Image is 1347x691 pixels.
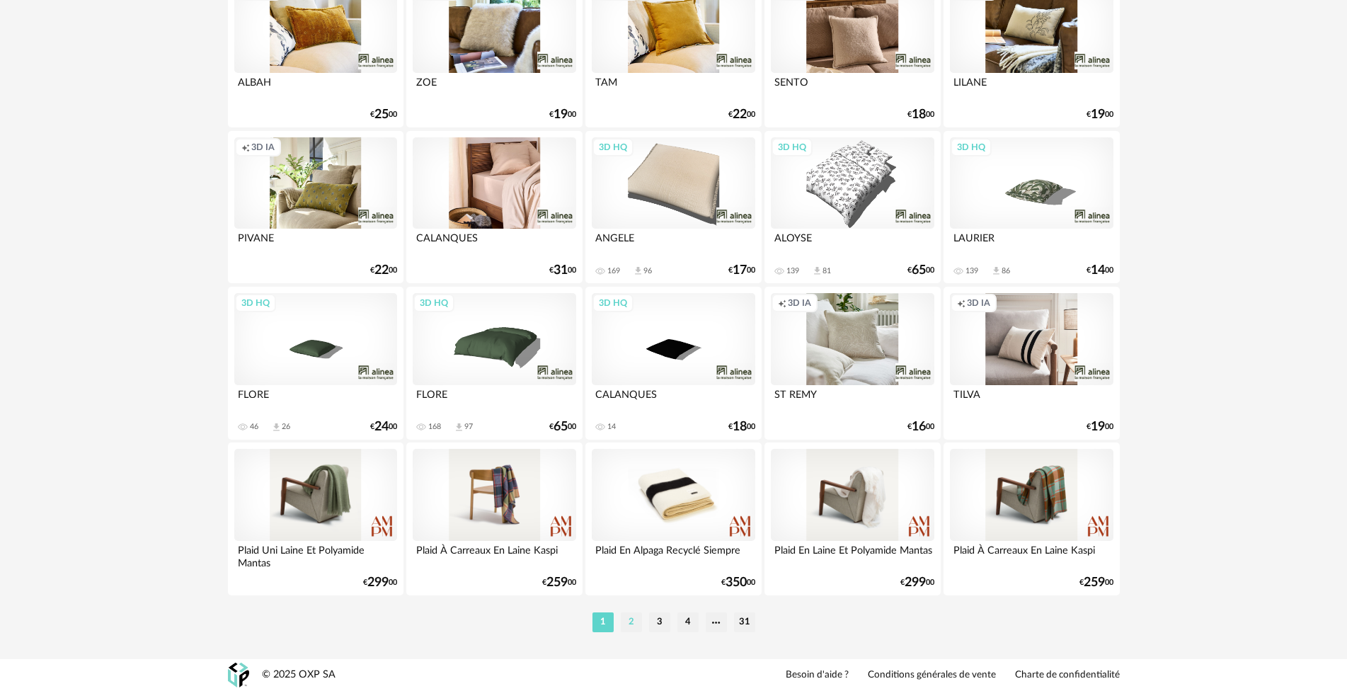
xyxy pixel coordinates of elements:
li: 2 [621,612,642,632]
a: Plaid À Carreaux En Laine Kaspi €25900 [406,442,582,595]
a: 3D HQ CALANQUES 14 €1800 [585,287,761,440]
span: 25 [374,110,389,120]
div: ALOYSE [771,229,934,257]
div: 97 [464,422,473,432]
div: 26 [282,422,290,432]
div: ANGELE [592,229,755,257]
div: Plaid En Laine Et Polyamide Mantas [771,541,934,569]
div: 3D HQ [592,294,634,312]
span: 24 [374,422,389,432]
a: Besoin d'aide ? [786,669,849,682]
div: 3D HQ [413,294,454,312]
span: 22 [733,110,747,120]
div: € 00 [363,578,397,588]
div: € 00 [728,422,755,432]
a: CALANQUES €3100 [406,131,582,284]
div: 3D HQ [592,138,634,156]
div: 14 [607,422,616,432]
div: ST REMY [771,385,934,413]
div: € 00 [370,265,397,275]
div: € 00 [549,110,576,120]
div: 139 [786,266,799,276]
span: 65 [554,422,568,432]
div: LILANE [950,73,1113,101]
div: FLORE [413,385,575,413]
li: 31 [734,612,755,632]
div: € 00 [721,578,755,588]
div: Plaid En Alpaga Recyclé Siempre [592,541,755,569]
div: € 00 [549,422,576,432]
div: € 00 [907,422,934,432]
div: 3D HQ [772,138,813,156]
div: ALBAH [234,73,397,101]
div: € 00 [907,265,934,275]
a: 3D HQ FLORE 168 Download icon 97 €6500 [406,287,582,440]
span: 31 [554,265,568,275]
div: LAURIER [950,229,1113,257]
div: € 00 [900,578,934,588]
span: Download icon [633,265,643,276]
div: € 00 [728,110,755,120]
span: Download icon [991,265,1002,276]
div: PIVANE [234,229,397,257]
div: 46 [250,422,258,432]
div: TILVA [950,385,1113,413]
a: Creation icon 3D IA TILVA €1900 [944,287,1119,440]
div: Plaid Uni Laine Et Polyamide Mantas [234,541,397,569]
a: 3D HQ LAURIER 139 Download icon 86 €1400 [944,131,1119,284]
span: 22 [374,265,389,275]
div: 3D HQ [951,138,992,156]
a: Plaid À Carreaux En Laine Kaspi €25900 [944,442,1119,595]
div: € 00 [542,578,576,588]
a: 3D HQ ANGELE 169 Download icon 96 €1700 [585,131,761,284]
div: € 00 [370,422,397,432]
span: Download icon [812,265,822,276]
span: Creation icon [957,297,965,309]
div: € 00 [728,265,755,275]
span: Download icon [454,422,464,433]
div: € 00 [1087,265,1113,275]
a: Creation icon 3D IA PIVANE €2200 [228,131,403,284]
span: 14 [1091,265,1105,275]
span: 18 [912,110,926,120]
div: 96 [643,266,652,276]
div: TAM [592,73,755,101]
span: 65 [912,265,926,275]
div: CALANQUES [413,229,575,257]
span: 299 [905,578,926,588]
span: Creation icon [241,142,250,153]
div: € 00 [1087,110,1113,120]
span: 350 [726,578,747,588]
div: € 00 [907,110,934,120]
span: Creation icon [778,297,786,309]
div: SENTO [771,73,934,101]
div: 169 [607,266,620,276]
div: CALANQUES [592,385,755,413]
div: € 00 [549,265,576,275]
a: Creation icon 3D IA ST REMY €1600 [764,287,940,440]
div: € 00 [1087,422,1113,432]
span: 259 [1084,578,1105,588]
li: 1 [592,612,614,632]
a: 3D HQ ALOYSE 139 Download icon 81 €6500 [764,131,940,284]
a: Conditions générales de vente [868,669,996,682]
div: 3D HQ [235,294,276,312]
li: 4 [677,612,699,632]
span: 3D IA [788,297,811,309]
span: 17 [733,265,747,275]
div: FLORE [234,385,397,413]
a: Charte de confidentialité [1015,669,1120,682]
div: © 2025 OXP SA [262,668,336,682]
span: 3D IA [251,142,275,153]
span: 3D IA [967,297,990,309]
div: 86 [1002,266,1010,276]
a: Plaid En Laine Et Polyamide Mantas €29900 [764,442,940,595]
a: Plaid En Alpaga Recyclé Siempre €35000 [585,442,761,595]
span: Download icon [271,422,282,433]
div: Plaid À Carreaux En Laine Kaspi [950,541,1113,569]
div: ZOE [413,73,575,101]
div: € 00 [1079,578,1113,588]
span: 18 [733,422,747,432]
a: Plaid Uni Laine Et Polyamide Mantas €29900 [228,442,403,595]
span: 19 [1091,422,1105,432]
